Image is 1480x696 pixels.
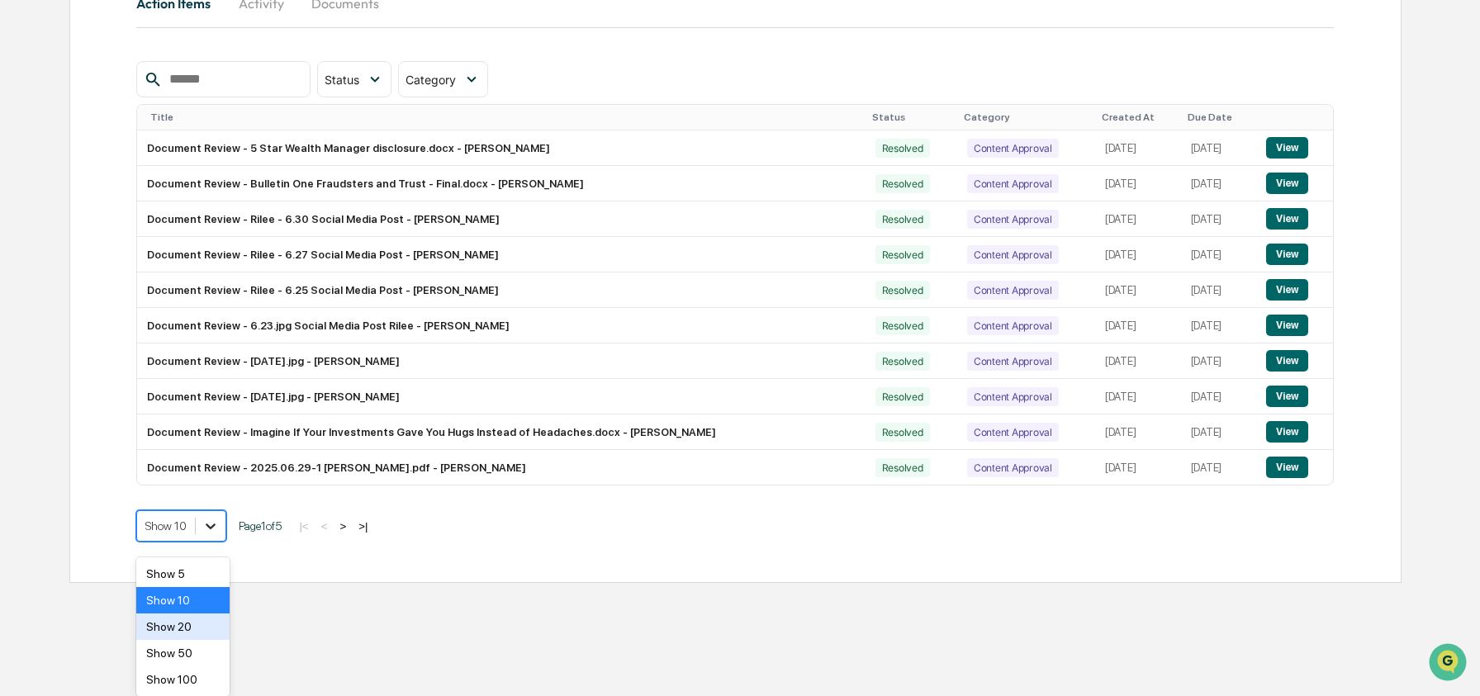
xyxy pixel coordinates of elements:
div: Title [150,111,858,123]
a: 🖐️Preclearance [10,201,113,231]
td: Document Review - [DATE].jpg - [PERSON_NAME] [137,379,865,414]
button: > [334,519,351,533]
td: [DATE] [1095,272,1181,308]
button: < [316,519,333,533]
td: Document Review - 5 Star Wealth Manager disclosure.docx - [PERSON_NAME] [137,130,865,166]
td: [DATE] [1181,450,1256,485]
button: >| [353,519,372,533]
span: Attestations [136,208,205,225]
td: Document Review - Bulletin One Fraudsters and Trust - Final.docx - [PERSON_NAME] [137,166,865,201]
td: [DATE] [1181,130,1256,166]
div: Created At [1102,111,1174,123]
span: Status [325,73,359,87]
button: Start new chat [281,131,301,151]
td: [DATE] [1181,308,1256,343]
div: Resolved [875,245,930,264]
div: Content Approval [967,174,1059,193]
div: Resolved [875,458,930,477]
div: Content Approval [967,458,1059,477]
div: Content Approval [967,387,1059,406]
button: View [1266,208,1308,230]
td: [DATE] [1181,379,1256,414]
td: Document Review - Rilee - 6.30 Social Media Post - [PERSON_NAME] [137,201,865,237]
div: Content Approval [967,423,1059,442]
img: 1746055101610-c473b297-6a78-478c-a979-82029cc54cd1 [17,126,46,156]
div: Content Approval [967,210,1059,229]
div: Due Date [1188,111,1250,123]
td: [DATE] [1181,343,1256,379]
div: We're offline, we'll be back soon [56,143,216,156]
div: 🗄️ [120,210,133,223]
div: Resolved [875,352,930,371]
div: 🔎 [17,241,30,254]
span: Pylon [164,280,200,292]
div: Content Approval [967,139,1059,158]
a: Powered byPylon [116,279,200,292]
span: Data Lookup [33,239,104,256]
button: View [1266,137,1308,159]
div: Content Approval [967,316,1059,335]
td: Document Review - 6.23.jpg Social Media Post Rilee - [PERSON_NAME] [137,308,865,343]
div: Show 20 [136,613,230,640]
td: [DATE] [1095,450,1181,485]
a: View [1266,319,1308,331]
button: View [1266,173,1308,194]
button: View [1266,457,1308,478]
button: View [1266,244,1308,265]
a: View [1266,354,1308,367]
td: [DATE] [1095,166,1181,201]
button: |< [294,519,313,533]
a: View [1266,390,1308,402]
a: View [1266,283,1308,296]
div: Resolved [875,174,930,193]
td: [DATE] [1095,201,1181,237]
a: 🗄️Attestations [113,201,211,231]
button: View [1266,315,1308,336]
td: Document Review - 2025.06.29-1 [PERSON_NAME].pdf - [PERSON_NAME] [137,450,865,485]
span: Page 1 of 5 [239,519,282,533]
p: How can we help? [17,35,301,61]
button: View [1266,350,1308,372]
td: [DATE] [1095,414,1181,450]
span: Category [406,73,456,87]
div: Content Approval [967,281,1059,300]
td: [DATE] [1181,414,1256,450]
td: [DATE] [1181,201,1256,237]
td: [DATE] [1095,130,1181,166]
button: View [1266,386,1308,407]
td: [DATE] [1181,237,1256,272]
div: Status [872,111,951,123]
div: Resolved [875,210,930,229]
a: View [1266,248,1308,260]
span: Preclearance [33,208,107,225]
button: View [1266,421,1308,443]
td: [DATE] [1095,308,1181,343]
td: Document Review - Imagine If Your Investments Gave You Hugs Instead of Headaches.docx - [PERSON_N... [137,414,865,450]
td: Document Review - Rilee - 6.25 Social Media Post - [PERSON_NAME] [137,272,865,308]
a: View [1266,212,1308,225]
td: [DATE] [1095,237,1181,272]
div: Resolved [875,387,930,406]
div: Resolved [875,316,930,335]
a: View [1266,177,1308,189]
a: 🔎Data Lookup [10,233,111,263]
div: Resolved [875,139,930,158]
td: [DATE] [1181,166,1256,201]
td: [DATE] [1095,343,1181,379]
div: 🖐️ [17,210,30,223]
div: Content Approval [967,352,1059,371]
div: Show 100 [136,666,230,693]
div: Show 50 [136,640,230,666]
a: View [1266,461,1308,473]
a: View [1266,425,1308,438]
div: Category [964,111,1089,123]
div: Content Approval [967,245,1059,264]
a: View [1266,141,1308,154]
div: Resolved [875,423,930,442]
iframe: Open customer support [1427,642,1472,686]
div: Show 5 [136,561,230,587]
td: [DATE] [1181,272,1256,308]
button: View [1266,279,1308,301]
